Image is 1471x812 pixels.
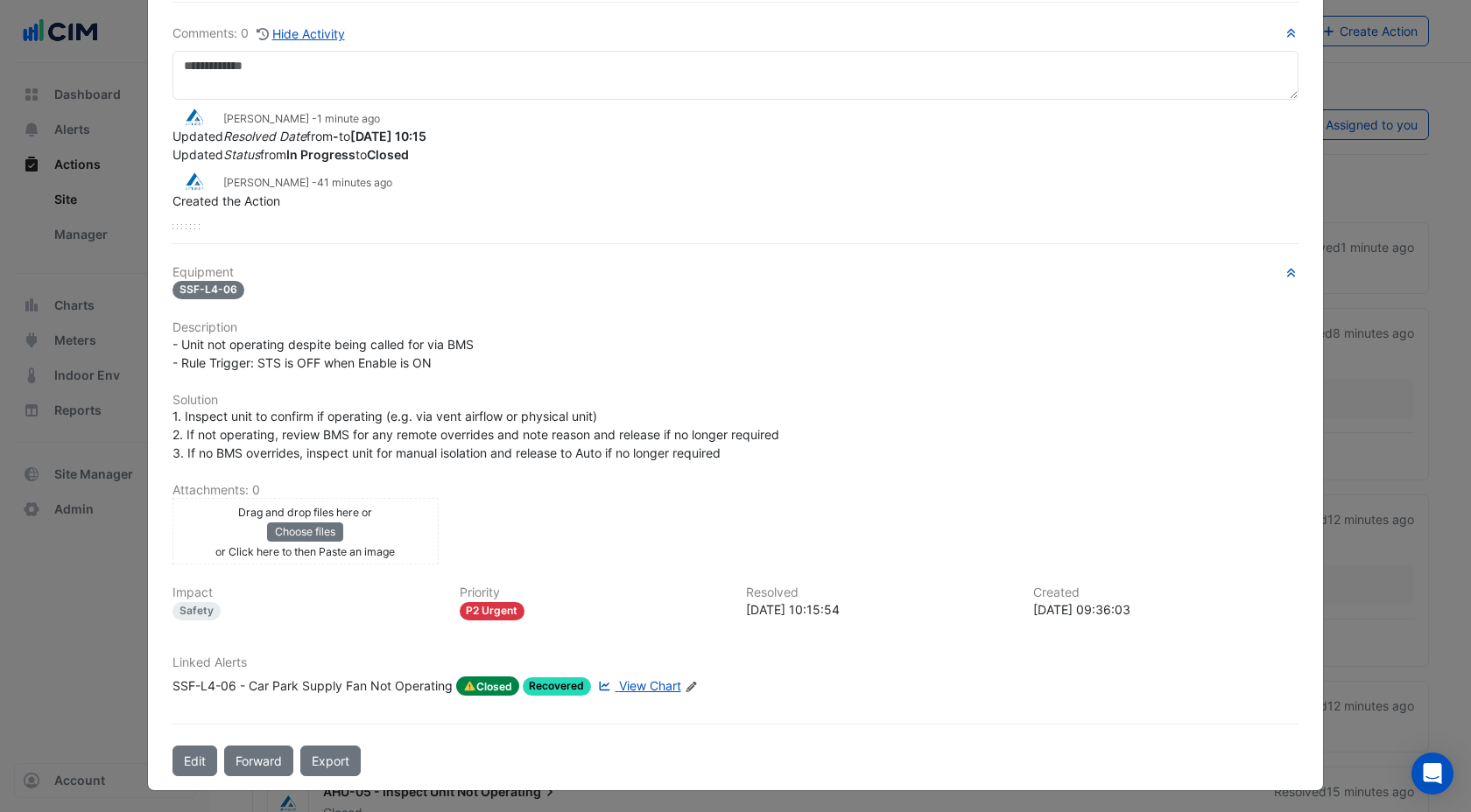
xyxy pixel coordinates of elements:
[223,129,306,143] em: Resolved Date
[172,585,439,600] h6: Impact
[595,676,680,696] a: View Chart
[172,171,216,191] img: Airmaster Australia
[172,676,453,696] div: SSF-L4-06 - Car Park Supply Fan Not Operating
[256,24,346,44] button: Hide Activity
[267,522,343,542] button: Choose files
[172,393,1299,408] h6: Solution
[172,655,1299,670] h6: Linked Alerts
[172,409,779,460] span: 1. Inspect unit to confirm if operating (e.g. via vent airflow or physical unit) 2. If not operat...
[172,147,409,162] span: Updated from to
[223,175,392,191] small: [PERSON_NAME] -
[223,147,260,162] em: Status
[456,676,519,696] span: Closed
[317,112,380,125] span: 2025-08-18 10:15:54
[685,680,698,693] fa-icon: Edit Linked Alerts
[746,600,1012,619] div: [DATE] 10:15:54
[367,147,409,162] strong: Closed
[172,320,1299,335] h6: Description
[223,111,380,127] small: [PERSON_NAME] -
[215,545,395,558] small: or Click here to then Paste an image
[523,677,592,696] span: Recovered
[224,745,293,776] button: Forward
[172,281,244,299] span: SSF-L4-06
[172,265,1299,280] h6: Equipment
[286,147,355,162] strong: In Progress
[1411,752,1453,794] div: Open Intercom Messenger
[460,602,525,620] div: P2 Urgent
[172,129,426,143] span: Updated from to
[172,24,346,44] div: Comments: 0
[300,745,361,776] a: Export
[1033,600,1299,619] div: [DATE] 09:36:03
[172,745,217,776] button: Edit
[619,678,681,693] span: View Chart
[172,337,474,370] span: - Unit not operating despite being called for via BMS - Rule Trigger: STS is OFF when Enable is ON
[350,129,426,143] strong: 2025-08-18 10:15:54
[460,585,726,600] h6: Priority
[333,129,339,143] strong: -
[172,108,216,127] img: Airmaster Australia
[317,176,392,189] span: 2025-08-18 09:36:03
[746,585,1012,600] h6: Resolved
[172,602,221,620] div: Safety
[172,483,1299,498] h6: Attachments: 0
[238,506,372,519] small: Drag and drop files here or
[172,193,280,208] span: Created the Action
[1033,585,1299,600] h6: Created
